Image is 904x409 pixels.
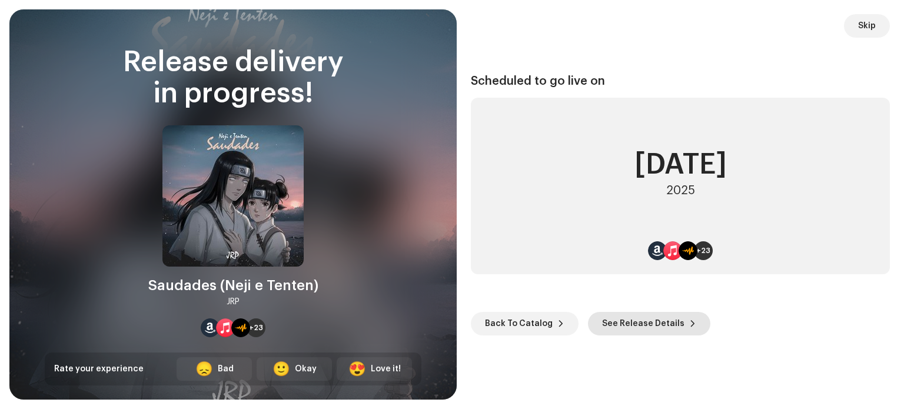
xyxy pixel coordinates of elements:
button: See Release Details [588,312,710,335]
div: 🙂 [272,362,290,376]
button: Back To Catalog [471,312,579,335]
div: 2025 [666,184,695,198]
span: Skip [858,14,876,38]
span: See Release Details [602,312,684,335]
div: 😍 [348,362,366,376]
button: Skip [844,14,890,38]
div: Okay [295,363,317,375]
span: Rate your experience [54,365,144,373]
span: Back To Catalog [485,312,553,335]
div: [DATE] [634,151,727,179]
div: Bad [218,363,234,375]
span: +23 [249,323,263,332]
div: JRP [227,295,240,309]
div: Scheduled to go live on [471,74,890,88]
div: Saudades (Neji e Tenten) [148,276,318,295]
div: 😞 [195,362,213,376]
div: Love it! [371,363,401,375]
span: +23 [696,246,710,255]
div: Release delivery in progress! [45,47,421,109]
img: 1cd64b78-f1a3-43a9-a7bd-8a3264da282e [162,125,304,267]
